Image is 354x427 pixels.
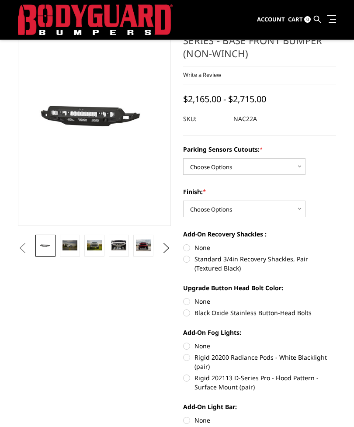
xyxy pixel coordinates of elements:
[183,283,336,292] label: Upgrade Button Head Bolt Color:
[288,8,311,31] a: Cart 0
[183,353,336,371] label: Rigid 20200 Radiance Pods - White Blacklight (pair)
[136,240,151,251] img: 2022-2025 Chevrolet Silverado 1500 - Freedom Series - Base Front Bumper (non-winch)
[183,93,266,105] span: $2,165.00 - $2,715.00
[233,111,257,127] dd: NAC22A
[62,240,77,250] img: 2022-2025 Chevrolet Silverado 1500 - Freedom Series - Base Front Bumper (non-winch)
[257,8,285,31] a: Account
[18,7,171,226] a: 2022-2025 Chevrolet Silverado 1500 - Freedom Series - Base Front Bumper (non-winch)
[183,297,336,306] label: None
[183,187,336,196] label: Finish:
[183,308,336,317] label: Black Oxide Stainless Button-Head Bolts
[183,254,336,273] label: Standard 3/4in Recovery Shackles, Pair (Textured Black)
[111,240,126,250] img: 2022-2025 Chevrolet Silverado 1500 - Freedom Series - Base Front Bumper (non-winch)
[183,328,336,337] label: Add-On Fog Lights:
[183,416,336,425] label: None
[304,16,311,23] span: 0
[183,243,336,252] label: None
[288,15,303,23] span: Cart
[257,15,285,23] span: Account
[87,240,102,250] img: 2022-2025 Chevrolet Silverado 1500 - Freedom Series - Base Front Bumper (non-winch)
[183,229,336,239] label: Add-On Recovery Shackles :
[183,111,227,127] dt: SKU:
[160,242,173,255] button: Next
[183,373,336,392] label: Rigid 202113 D-Series Pro - Flood Pattern - Surface Mount (pair)
[18,4,173,35] img: BODYGUARD BUMPERS
[183,341,336,351] label: None
[16,242,29,255] button: Previous
[183,402,336,411] label: Add-On Light Bar:
[183,145,336,154] label: Parking Sensors Cutouts:
[183,71,221,79] a: Write a Review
